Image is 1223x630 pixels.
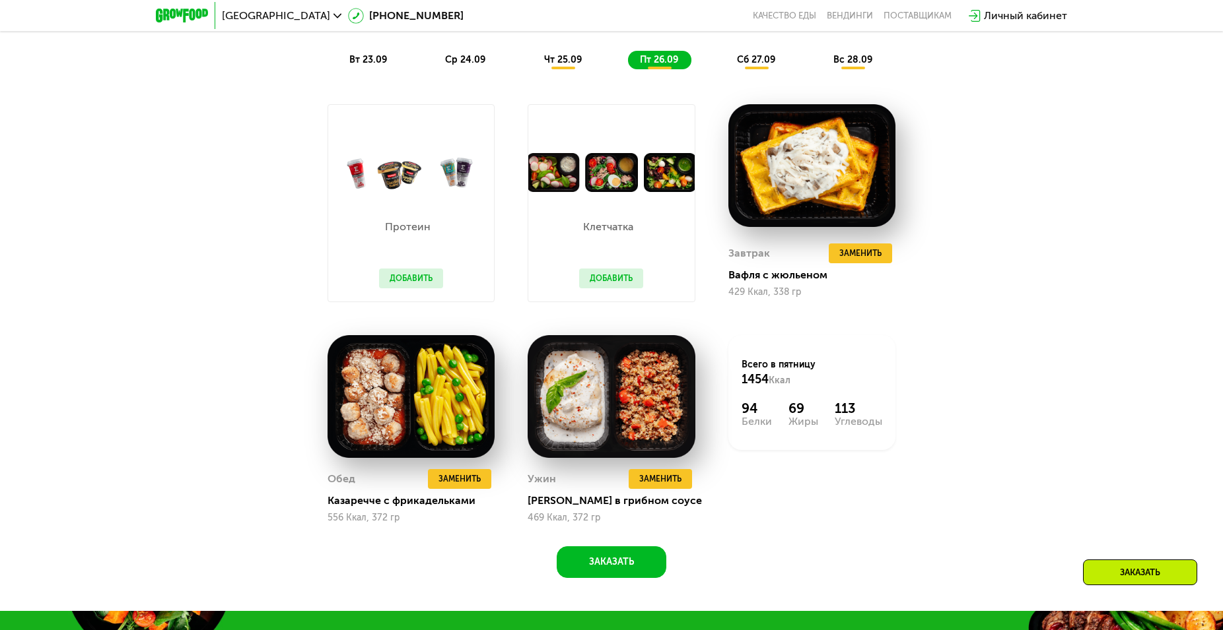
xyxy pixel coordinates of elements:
[984,8,1067,24] div: Личный кабинет
[379,268,443,288] button: Добавить
[629,469,692,489] button: Заменить
[884,11,952,21] div: поставщикам
[348,8,464,24] a: [PHONE_NUMBER]
[835,400,882,416] div: 113
[328,513,495,523] div: 556 Ккал, 372 гр
[544,54,582,65] span: чт 25.09
[445,54,485,65] span: ср 24.09
[438,472,481,486] span: Заменить
[742,358,882,387] div: Всего в пятницу
[833,54,872,65] span: вс 28.09
[1083,559,1197,585] div: Заказать
[829,243,892,263] button: Заменить
[737,54,775,65] span: сб 27.09
[640,54,678,65] span: пт 26.09
[379,222,437,232] p: Протеин
[557,546,666,578] button: Заказать
[788,400,818,416] div: 69
[728,287,895,298] div: 429 Ккал, 338 гр
[769,375,790,386] span: Ккал
[222,11,330,21] span: [GEOGRAPHIC_DATA]
[827,11,873,21] a: Вендинги
[742,400,772,416] div: 94
[328,494,505,507] div: Казаречче с фрикадельками
[528,494,705,507] div: [PERSON_NAME] в грибном соусе
[839,247,882,260] span: Заменить
[728,243,770,263] div: Завтрак
[579,222,637,232] p: Клетчатка
[528,513,695,523] div: 469 Ккал, 372 гр
[528,469,556,489] div: Ужин
[742,372,769,387] span: 1454
[742,416,772,427] div: Белки
[835,416,882,427] div: Углеводы
[639,472,681,486] span: Заменить
[579,268,643,288] button: Добавить
[428,469,491,489] button: Заменить
[349,54,387,65] span: вт 23.09
[728,268,906,282] div: Вафля с жюльеном
[788,416,818,427] div: Жиры
[753,11,816,21] a: Качество еды
[328,469,355,489] div: Обед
